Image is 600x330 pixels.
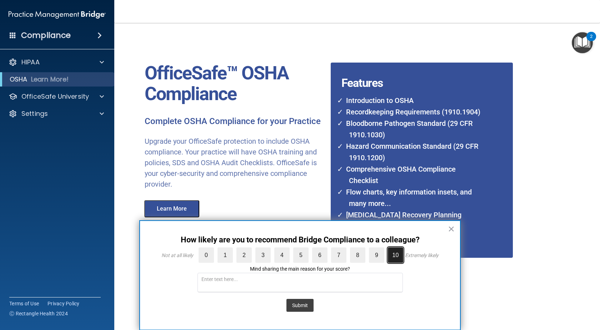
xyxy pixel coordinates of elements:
li: Flow charts, key information insets, and many more... [342,186,485,209]
a: Privacy Policy [47,300,80,307]
li: Recordkeeping Requirements (1910.1904) [342,106,485,118]
li: Bloodborne Pathogen Standard (29 CFR 1910.1030) [342,118,485,141]
div: Extremely likely [405,252,439,258]
label: 1 [217,247,233,263]
p: OSHA [10,75,27,84]
p: Learn More! [31,75,69,84]
div: Mind sharing the main reason for your score? [154,266,446,273]
label: 5 [293,247,309,263]
div: Not at all likely [161,252,193,258]
label: 9 [369,247,384,263]
p: OfficeSafe University [21,92,89,101]
img: PMB logo [9,8,106,22]
label: 4 [274,247,290,263]
label: 10 [388,247,403,263]
div: 2 [590,36,592,46]
p: Upgrade your OfficeSafe protection to include OSHA compliance. Your practice will have OSHA train... [145,136,325,189]
span: Ⓒ Rectangle Health 2024 [9,310,68,317]
p: Settings [21,109,48,118]
button: Close [448,223,455,235]
label: 2 [236,247,252,263]
label: 7 [331,247,346,263]
p: Complete OSHA Compliance for your Practice [145,116,325,127]
li: [MEDICAL_DATA] Recovery Planning [342,209,485,221]
button: Submit [286,299,314,312]
button: Open Resource Center, 2 new notifications [572,32,593,53]
label: 0 [199,247,214,263]
label: 8 [350,247,365,263]
li: Hazard Communication Standard (29 CFR 1910.1200) [342,141,485,163]
li: Introduction to OSHA [342,95,485,106]
p: HIPAA [21,58,40,67]
button: Learn More [144,200,199,217]
label: 3 [255,247,271,263]
h4: Features [331,63,494,77]
p: OfficeSafe™ OSHA Compliance [145,63,325,104]
a: Terms of Use [9,300,39,307]
h4: Compliance [21,30,71,40]
label: 6 [312,247,327,263]
li: Comprehensive OSHA Compliance Checklist [342,163,485,186]
p: How likely are you to recommend Bridge Compliance to a colleague? [154,235,446,245]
